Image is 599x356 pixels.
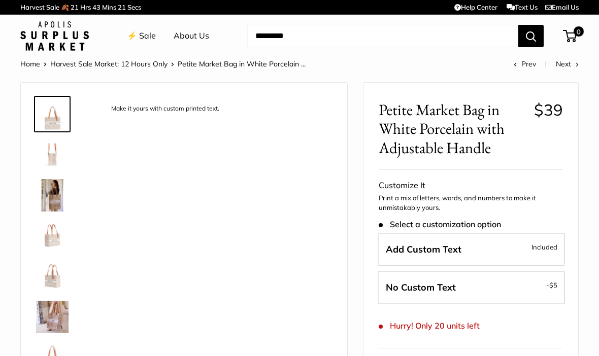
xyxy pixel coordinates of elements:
span: Petite Market Bag in White Porcelain ... [178,59,306,68]
a: Email Us [545,3,579,11]
a: Help Center [454,3,497,11]
a: description_Super soft leather handles. [34,218,71,254]
a: description_Make it yours with custom printed text. [34,96,71,132]
label: Add Custom Text [378,233,565,266]
span: $39 [534,100,563,120]
span: - [546,279,557,291]
img: description_Super soft leather handles. [36,220,69,252]
a: Harvest Sale Market: 12 Hours Only [50,59,168,68]
span: Petite Market Bag in White Porcelain with Adjustable Handle [379,100,526,157]
div: Make it yours with custom printed text. [106,102,224,116]
input: Search... [247,25,518,47]
nav: Breadcrumb [20,57,306,70]
label: Leave Blank [378,271,565,304]
a: description_Transform your everyday errands into moments of effortless style [34,136,71,173]
button: Search [518,25,544,47]
div: Customize It [379,178,563,193]
span: No Custom Text [386,281,456,293]
img: Apolis: Surplus Market [20,21,89,51]
p: Print a mix of letters, words, and numbers to make it unmistakably yours. [379,193,563,213]
a: Home [20,59,40,68]
span: 21 [118,3,126,11]
img: Petite Market Bag in White Porcelain with Adjustable Handle [36,301,69,333]
span: Add Custom Text [386,243,461,255]
span: Hrs [80,3,91,11]
span: Hurry! Only 20 units left [379,321,480,331]
img: description_Your new favorite carry-all [36,179,69,211]
a: 0 [564,30,577,42]
span: Secs [127,3,141,11]
a: Petite Market Bag in White Porcelain with Adjustable Handle [34,258,71,295]
img: description_Transform your everyday errands into moments of effortless style [36,138,69,171]
a: Text Us [507,3,538,11]
a: About Us [174,28,209,44]
a: ⚡️ Sale [127,28,156,44]
span: Select a customization option [379,220,501,229]
span: 0 [574,26,584,37]
img: Petite Market Bag in White Porcelain with Adjustable Handle [36,260,69,293]
a: Prev [514,59,536,68]
a: Next [556,59,579,68]
span: Mins [102,3,116,11]
span: $5 [549,281,557,289]
span: Included [531,241,557,253]
span: 43 [92,3,101,11]
a: description_Your new favorite carry-all [34,177,71,213]
span: 21 [71,3,79,11]
a: Petite Market Bag in White Porcelain with Adjustable Handle [34,299,71,335]
img: description_Make it yours with custom printed text. [36,98,69,130]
